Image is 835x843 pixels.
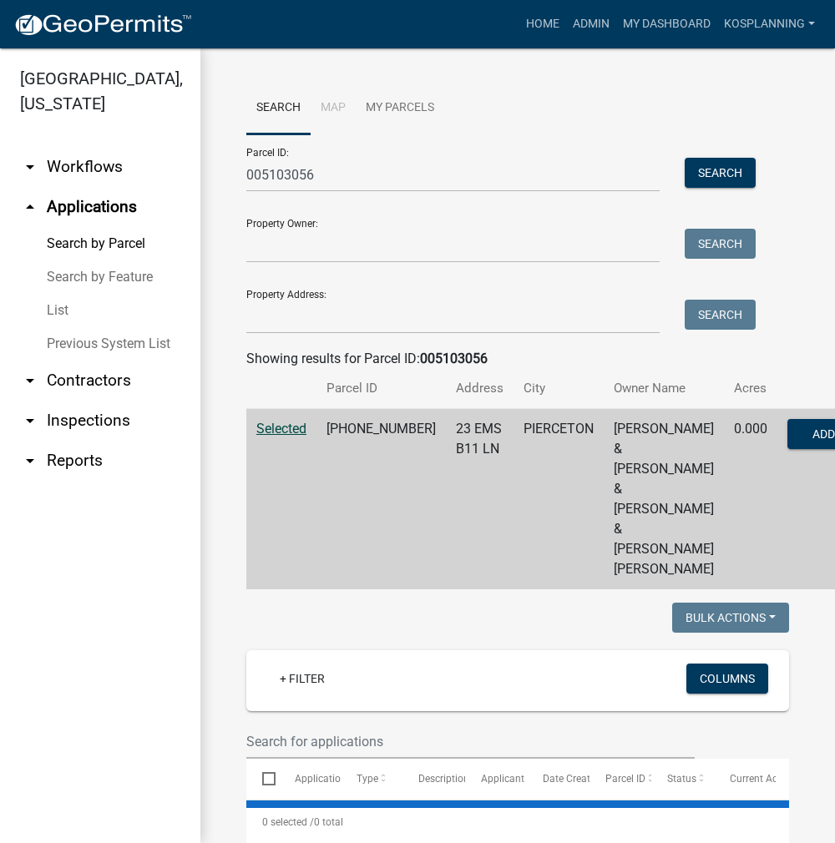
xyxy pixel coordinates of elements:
[605,773,645,785] span: Parcel ID
[543,773,601,785] span: Date Created
[519,8,566,40] a: Home
[685,158,756,188] button: Search
[527,759,589,799] datatable-header-cell: Date Created
[246,82,311,135] a: Search
[295,773,386,785] span: Application Number
[672,603,789,633] button: Bulk Actions
[316,409,446,590] td: [PHONE_NUMBER]
[714,759,776,799] datatable-header-cell: Current Activity
[685,300,756,330] button: Search
[667,773,696,785] span: Status
[418,773,469,785] span: Description
[20,451,40,471] i: arrow_drop_down
[481,773,524,785] span: Applicant
[730,773,799,785] span: Current Activity
[357,773,378,785] span: Type
[20,157,40,177] i: arrow_drop_down
[590,759,651,799] datatable-header-cell: Parcel ID
[566,8,616,40] a: Admin
[465,759,527,799] datatable-header-cell: Applicant
[278,759,340,799] datatable-header-cell: Application Number
[341,759,402,799] datatable-header-cell: Type
[514,369,604,408] th: City
[514,409,604,590] td: PIERCETON
[685,229,756,259] button: Search
[246,724,695,759] input: Search for applications
[616,8,717,40] a: My Dashboard
[246,801,789,843] div: 0 total
[266,664,338,694] a: + Filter
[446,409,514,590] td: 23 EMS B11 LN
[420,351,488,366] strong: 005103056
[686,664,768,694] button: Columns
[402,759,464,799] datatable-header-cell: Description
[446,369,514,408] th: Address
[20,197,40,217] i: arrow_drop_up
[20,411,40,431] i: arrow_drop_down
[256,421,306,437] a: Selected
[316,369,446,408] th: Parcel ID
[604,369,724,408] th: Owner Name
[651,759,713,799] datatable-header-cell: Status
[246,759,278,799] datatable-header-cell: Select
[262,816,314,828] span: 0 selected /
[724,409,777,590] td: 0.000
[604,409,724,590] td: [PERSON_NAME] & [PERSON_NAME] & [PERSON_NAME] & [PERSON_NAME] [PERSON_NAME]
[717,8,822,40] a: kosplanning
[724,369,777,408] th: Acres
[20,371,40,391] i: arrow_drop_down
[246,349,789,369] div: Showing results for Parcel ID:
[356,82,444,135] a: My Parcels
